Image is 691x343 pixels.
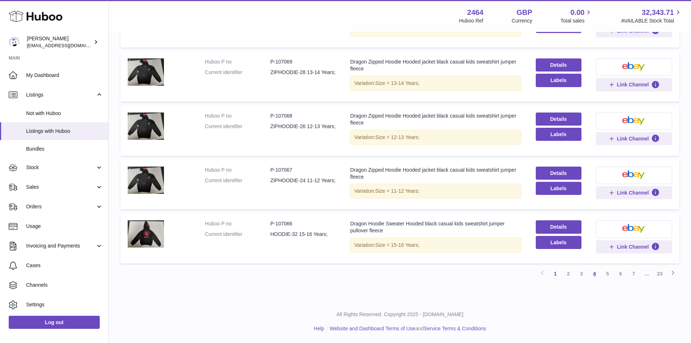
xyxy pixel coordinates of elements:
span: Not with Huboo [26,110,103,117]
a: 2 [562,267,575,280]
a: Details [536,113,581,126]
span: Cases [26,262,103,269]
dd: ZIPHOODIE-26 12-13 Years; [270,123,336,130]
a: Details [536,220,581,233]
dd: P-107067 [270,167,336,173]
a: 5 [601,267,614,280]
span: Link Channel [617,81,649,88]
button: Labels [536,74,581,87]
a: 7 [627,267,640,280]
a: Service Terms & Conditions [424,326,486,331]
span: Settings [26,301,103,308]
button: Link Channel [596,78,672,91]
dt: Current identifier [205,69,270,76]
span: Usage [26,223,103,230]
div: Dragon Zipped Hoodie Hooded jacket black casual kids sweatshirt jumper fleece [350,58,521,72]
dt: Huboo P no [205,58,270,65]
span: Size = 11-12 Years; [375,188,420,194]
img: Dragon Zipped Hoodie Hooded jacket black casual kids sweatshirt jumper fleece [128,113,164,140]
a: 4 [588,267,601,280]
span: Bundles [26,146,103,152]
div: [PERSON_NAME] [27,35,92,49]
span: 32,343.71 [642,8,674,17]
span: Listings [26,91,95,98]
button: Labels [536,236,581,249]
div: Variation: [350,76,521,91]
span: Link Channel [617,189,649,196]
a: 1 [549,267,562,280]
dt: Current identifier [205,123,270,130]
dt: Current identifier [205,231,270,238]
span: My Dashboard [26,72,103,79]
div: Dragon Hoodie Sweater Hooded black casual kids sweatshirt jumper pullover fleece [350,220,521,234]
div: Variation: [350,238,521,253]
button: Link Channel [596,240,672,253]
dd: P-107066 [270,220,336,227]
img: internalAdmin-2464@internal.huboo.com [9,37,20,48]
a: 32,343.71 AVAILABLE Stock Total [621,8,682,24]
span: Invoicing and Payments [26,242,95,249]
div: Variation: [350,184,521,199]
span: Listings with Huboo [26,128,103,135]
strong: 2464 [467,8,484,17]
img: ebay-small.png [622,116,646,125]
strong: GBP [517,8,532,17]
span: Link Channel [617,244,649,250]
span: AVAILABLE Stock Total [621,17,682,24]
div: Currency [512,17,532,24]
button: Labels [536,182,581,195]
dt: Huboo P no [205,167,270,173]
span: Size = 12-13 Years; [375,134,420,140]
img: ebay-small.png [622,170,646,179]
dt: Huboo P no [205,113,270,119]
a: Log out [9,316,100,329]
dd: ZIPHOODIE-24 11-12 Years; [270,177,336,184]
span: Size = 15-16 Years; [375,242,420,248]
div: Variation: [350,130,521,145]
li: and [327,325,486,332]
a: 3 [575,267,588,280]
img: Dragon Hoodie Sweater Hooded black casual kids sweatshirt jumper pullover fleece [128,220,164,248]
span: Channels [26,282,103,289]
dd: P-107068 [270,113,336,119]
a: 6 [614,267,627,280]
img: Dragon Zipped Hoodie Hooded jacket black casual kids sweatshirt jumper fleece [128,58,164,86]
span: Stock [26,164,95,171]
dd: ZIPHOODIE-28 13-14 Years; [270,69,336,76]
a: Details [536,58,581,72]
a: Help [314,326,324,331]
a: Details [536,167,581,180]
span: Total sales [560,17,593,24]
div: Dragon Zipped Hoodie Hooded jacket black casual kids sweatshirt jumper fleece [350,167,521,180]
span: Size = 13-14 Years; [375,80,420,86]
div: Huboo Ref [459,17,484,24]
img: Dragon Zipped Hoodie Hooded jacket black casual kids sweatshirt jumper fleece [128,167,164,194]
button: Link Channel [596,186,672,199]
dd: HOODIE-32 15-16 Years; [270,231,336,238]
img: ebay-small.png [622,224,646,233]
span: Link Channel [617,135,649,142]
dt: Huboo P no [205,220,270,227]
img: ebay-small.png [622,62,646,71]
div: Dragon Zipped Hoodie Hooded jacket black casual kids sweatshirt jumper fleece [350,113,521,126]
span: 0.00 [571,8,585,17]
a: Website and Dashboard Terms of Use [330,326,415,331]
span: [EMAIL_ADDRESS][DOMAIN_NAME] [27,42,107,48]
button: Link Channel [596,132,672,145]
a: 23 [653,267,666,280]
span: Orders [26,203,95,210]
a: 0.00 Total sales [560,8,593,24]
span: Sales [26,184,95,191]
span: ... [640,267,653,280]
dd: P-107069 [270,58,336,65]
dt: Current identifier [205,177,270,184]
p: All Rights Reserved. Copyright 2025 - [DOMAIN_NAME] [115,311,685,318]
button: Labels [536,128,581,141]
